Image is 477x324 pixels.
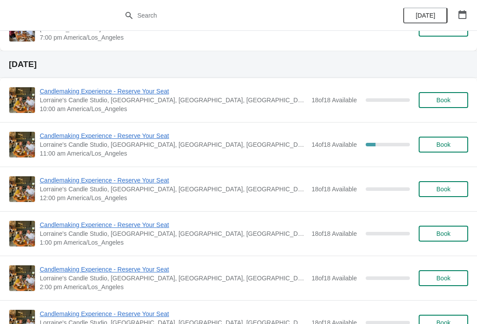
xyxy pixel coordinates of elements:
span: Candlemaking Experience - Reserve Your Seat [40,176,307,185]
span: 7:00 pm America/Los_Angeles [40,33,314,42]
img: Candlemaking Experience - Reserve Your Seat | Lorraine's Candle Studio, Market Street, Pacific Be... [9,265,35,291]
span: [DATE] [416,12,435,19]
span: Lorraine's Candle Studio, [GEOGRAPHIC_DATA], [GEOGRAPHIC_DATA], [GEOGRAPHIC_DATA], [GEOGRAPHIC_DATA] [40,229,307,238]
button: Book [419,226,468,242]
span: Book [436,230,450,237]
span: Candlemaking Experience - Reserve Your Seat [40,309,307,318]
span: 10:00 am America/Los_Angeles [40,104,307,113]
span: Book [436,141,450,148]
span: 1:00 pm America/Los_Angeles [40,238,307,247]
span: Book [436,97,450,104]
span: 12:00 pm America/Los_Angeles [40,194,307,202]
span: Lorraine's Candle Studio, [GEOGRAPHIC_DATA], [GEOGRAPHIC_DATA], [GEOGRAPHIC_DATA], [GEOGRAPHIC_DATA] [40,96,307,104]
span: Candlemaking Experience - Reserve Your Seat [40,265,307,274]
span: Candlemaking Experience - Reserve Your Seat [40,220,307,229]
span: Book [436,275,450,282]
span: 18 of 18 Available [311,230,357,237]
img: Candlemaking Experience - Reserve Your Seat | Lorraine's Candle Studio, Market Street, Pacific Be... [9,176,35,202]
button: [DATE] [403,7,447,23]
button: Book [419,92,468,108]
span: Lorraine's Candle Studio, [GEOGRAPHIC_DATA], [GEOGRAPHIC_DATA], [GEOGRAPHIC_DATA], [GEOGRAPHIC_DATA] [40,140,307,149]
img: Candlemaking Experience - Reserve Your Seat | Lorraine's Candle Studio, Market Street, Pacific Be... [9,221,35,246]
span: 2:00 pm America/Los_Angeles [40,283,307,291]
span: 18 of 18 Available [311,275,357,282]
img: Candlemaking Experience - Reserve Your Seat | Lorraine's Candle Studio, Market Street, Pacific Be... [9,132,35,157]
h2: [DATE] [9,60,468,69]
input: Search [137,7,358,23]
span: Lorraine's Candle Studio, [GEOGRAPHIC_DATA], [GEOGRAPHIC_DATA], [GEOGRAPHIC_DATA], [GEOGRAPHIC_DATA] [40,274,307,283]
span: 18 of 18 Available [311,97,357,104]
span: Candlemaking Experience - Reserve Your Seat [40,87,307,96]
span: 18 of 18 Available [311,186,357,193]
button: Book [419,270,468,286]
span: Lorraine's Candle Studio, [GEOGRAPHIC_DATA], [GEOGRAPHIC_DATA], [GEOGRAPHIC_DATA], [GEOGRAPHIC_DATA] [40,185,307,194]
button: Book [419,181,468,197]
span: 14 of 18 Available [311,141,357,148]
span: 11:00 am America/Los_Angeles [40,149,307,158]
span: Candlemaking Experience - Reserve Your Seat [40,131,307,140]
button: Book [419,137,468,153]
img: Candlemaking Experience - Reserve Your Seat | Lorraine's Candle Studio, Market Street, Pacific Be... [9,87,35,113]
span: Book [436,186,450,193]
